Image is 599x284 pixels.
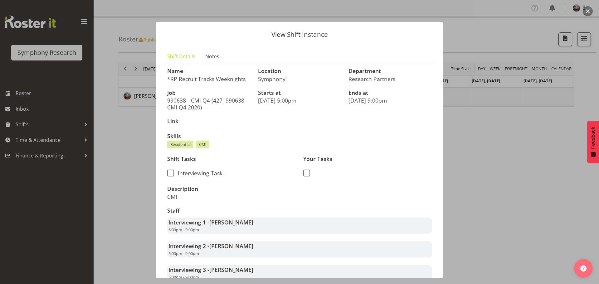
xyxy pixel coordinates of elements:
[167,97,251,111] p: 990638 - CMI Q4 (427|990638 CMI Q4 2020)
[167,75,251,82] p: *RP Recruit Tracks Weeknights
[590,127,596,149] span: Feedback
[167,53,195,60] span: Shift Details
[258,97,341,104] p: [DATE] 5:00pm
[348,97,432,104] p: [DATE] 9:00pm
[167,133,432,139] h3: Skills
[167,90,251,96] h3: Job
[587,121,599,163] button: Feedback - Show survey
[199,142,207,147] span: CMI
[348,90,432,96] h3: Ends at
[258,90,341,96] h3: Starts at
[258,68,341,74] h3: Location
[167,68,251,74] h3: Name
[168,266,253,273] strong: Interviewing 3 -
[168,227,199,233] span: 5:00pm - 9:00pm
[170,142,191,147] span: Residential
[167,208,432,214] h3: Staff
[162,31,437,38] p: View Shift Instance
[167,156,296,162] h3: Shift Tasks
[174,170,222,176] span: Interviewing Task
[209,242,253,250] span: [PERSON_NAME]
[168,274,199,280] span: 5:00pm - 9:00pm
[168,242,253,250] strong: Interviewing 2 -
[303,156,432,162] h3: Your Tasks
[168,219,253,226] strong: Interviewing 1 -
[167,186,296,192] h3: Description
[258,75,341,82] p: Symphony
[580,265,587,272] img: help-xxl-2.png
[348,68,432,74] h3: Department
[167,118,251,124] h3: Link
[205,53,219,60] span: Notes
[168,251,199,256] span: 5:00pm - 9:00pm
[209,266,253,273] span: [PERSON_NAME]
[348,75,432,82] p: Research Partners
[167,193,296,200] p: CMI
[209,219,253,226] span: [PERSON_NAME]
